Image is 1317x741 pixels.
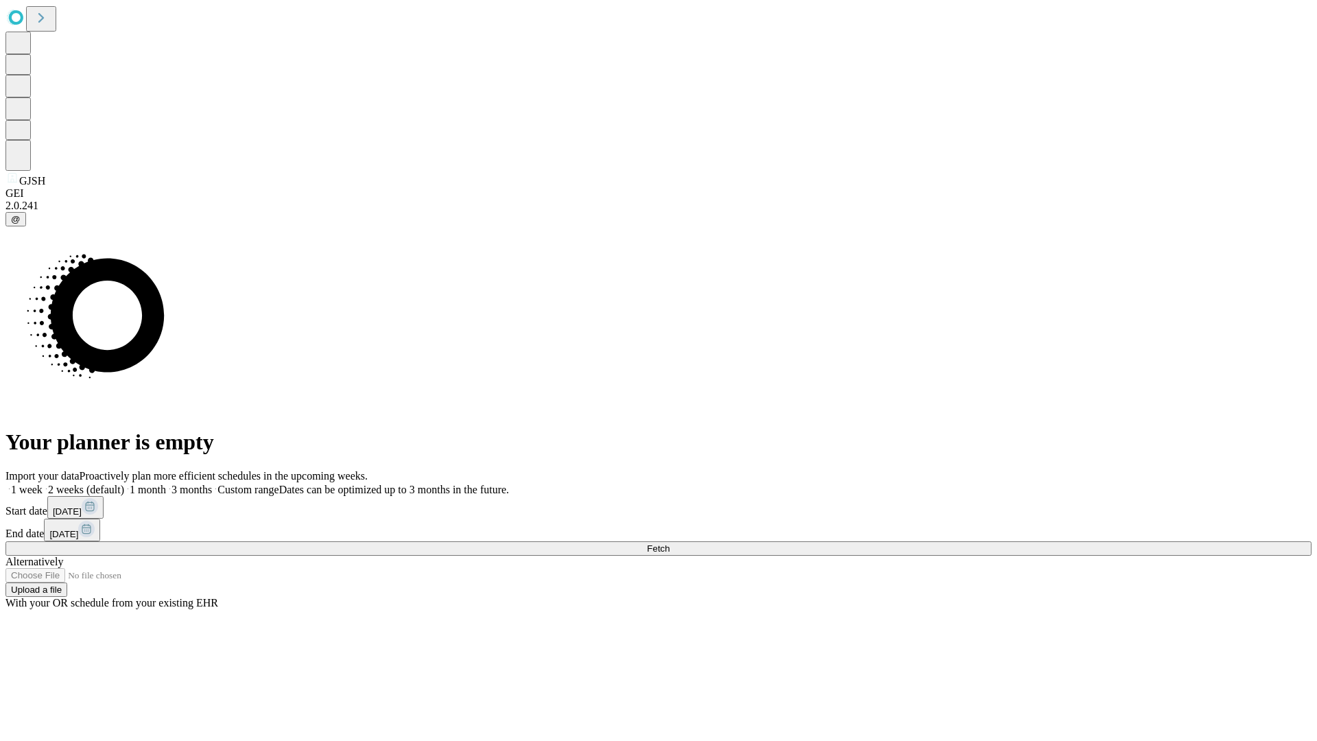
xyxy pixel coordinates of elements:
span: Dates can be optimized up to 3 months in the future. [279,484,509,495]
span: 1 month [130,484,166,495]
div: Start date [5,496,1312,519]
button: [DATE] [44,519,100,541]
span: [DATE] [53,506,82,517]
div: GEI [5,187,1312,200]
span: Alternatively [5,556,63,567]
span: With your OR schedule from your existing EHR [5,597,218,609]
button: [DATE] [47,496,104,519]
span: 3 months [171,484,212,495]
span: Fetch [647,543,669,554]
span: GJSH [19,175,45,187]
span: [DATE] [49,529,78,539]
span: Custom range [217,484,278,495]
div: 2.0.241 [5,200,1312,212]
span: @ [11,214,21,224]
button: @ [5,212,26,226]
button: Fetch [5,541,1312,556]
span: Proactively plan more efficient schedules in the upcoming weeks. [80,470,368,482]
span: 1 week [11,484,43,495]
span: 2 weeks (default) [48,484,124,495]
div: End date [5,519,1312,541]
span: Import your data [5,470,80,482]
button: Upload a file [5,583,67,597]
h1: Your planner is empty [5,430,1312,455]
